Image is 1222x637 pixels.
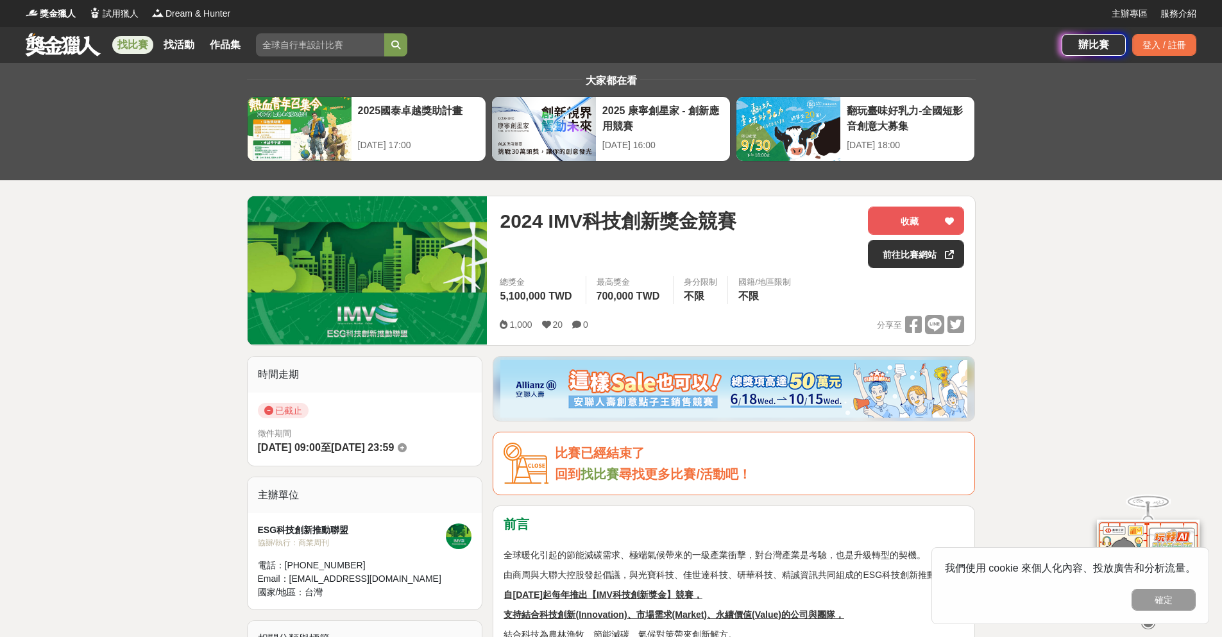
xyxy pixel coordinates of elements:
span: [DATE] 09:00 [258,442,321,453]
div: 翻玩臺味好乳力-全國短影音創意大募集 [847,103,968,132]
a: 主辦專區 [1112,7,1148,21]
div: 協辦/執行： 商業周刊 [258,537,446,548]
div: [DATE] 17:00 [358,139,479,152]
u: 支持結合科技創新(Innovation)、市場需求(Market)、永續價值(Value)的公司與團隊， [504,609,844,620]
div: 電話： [PHONE_NUMBER] [258,559,446,572]
span: 至 [321,442,331,453]
div: 2025國泰卓越獎助計畫 [358,103,479,132]
a: Logo試用獵人 [89,7,139,21]
span: 最高獎金 [597,276,663,289]
span: 回到 [555,467,581,481]
a: 2025國泰卓越獎助計畫[DATE] 17:00 [247,96,486,162]
p: 由商周與大聯大控股發起倡議，與光寶科技、佳世達科技、研華科技、精誠資訊共同組成的ESG科技創新推動聯盟， [504,568,964,582]
img: Logo [89,6,101,19]
span: 不限 [684,291,704,302]
div: 身分限制 [684,276,717,289]
img: Logo [151,6,164,19]
p: 全球暖化引起的節能減碳需求、極端氣候帶來的一級產業衝擊，對台灣產業是考驗，也是升級轉型的契機。 [504,535,964,562]
div: [DATE] 16:00 [602,139,724,152]
a: 服務介紹 [1160,7,1196,21]
span: 試用獵人 [103,7,139,21]
button: 收藏 [868,207,964,235]
a: 前往比賽網站 [868,240,964,268]
span: 我們使用 cookie 來個人化內容、投放廣告和分析流量。 [945,563,1196,573]
img: dcc59076-91c0-4acb-9c6b-a1d413182f46.png [500,360,967,418]
span: 不限 [738,291,759,302]
strong: 前言 [504,517,529,531]
span: [DATE] 23:59 [331,442,394,453]
span: 徵件期間 [258,429,291,438]
div: [DATE] 18:00 [847,139,968,152]
span: 5,100,000 TWD [500,291,572,302]
span: 獎金獵人 [40,7,76,21]
div: 時間走期 [248,357,482,393]
span: 大家都在看 [582,75,640,86]
div: 2025 康寧創星家 - 創新應用競賽 [602,103,724,132]
span: 2024 IMV科技創新獎金競賽 [500,207,736,235]
span: 總獎金 [500,276,575,289]
img: Cover Image [248,196,488,344]
img: d2146d9a-e6f6-4337-9592-8cefde37ba6b.png [1097,520,1200,605]
div: ESG科技創新推動聯盟 [258,523,446,537]
a: 作品集 [205,36,246,54]
span: 0 [583,319,588,330]
div: Email： [EMAIL_ADDRESS][DOMAIN_NAME] [258,572,446,586]
a: 2025 康寧創星家 - 創新應用競賽[DATE] 16:00 [491,96,731,162]
button: 確定 [1132,589,1196,611]
img: Logo [26,6,38,19]
span: 尋找更多比賽/活動吧！ [619,467,751,481]
span: 分享至 [877,316,902,335]
span: 1,000 [509,319,532,330]
a: 找活動 [158,36,199,54]
span: 已截止 [258,403,309,418]
a: 找比賽 [581,467,619,481]
span: Dream & Hunter [165,7,230,21]
a: 翻玩臺味好乳力-全國短影音創意大募集[DATE] 18:00 [736,96,975,162]
span: 台灣 [305,587,323,597]
div: 比賽已經結束了 [555,443,964,464]
a: 辦比賽 [1062,34,1126,56]
div: 主辦單位 [248,477,482,513]
img: Icon [504,443,548,484]
div: 登入 / 註冊 [1132,34,1196,56]
span: 700,000 TWD [597,291,660,302]
span: 國家/地區： [258,587,305,597]
input: 全球自行車設計比賽 [256,33,384,56]
u: 自[DATE]起每年推出【IMV科技創新獎金】競賽， [504,590,702,600]
span: 20 [553,319,563,330]
div: 國籍/地區限制 [738,276,791,289]
a: Logo獎金獵人 [26,7,76,21]
a: 找比賽 [112,36,153,54]
a: LogoDream & Hunter [151,7,230,21]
